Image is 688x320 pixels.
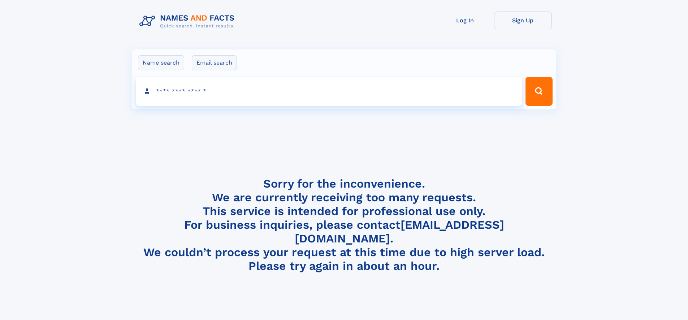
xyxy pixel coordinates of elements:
[525,77,552,106] button: Search Button
[137,12,241,31] img: Logo Names and Facts
[494,12,552,29] a: Sign Up
[137,177,552,273] h4: Sorry for the inconvenience. We are currently receiving too many requests. This service is intend...
[295,218,504,245] a: [EMAIL_ADDRESS][DOMAIN_NAME]
[436,12,494,29] a: Log In
[192,55,237,70] label: Email search
[136,77,523,106] input: search input
[138,55,184,70] label: Name search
